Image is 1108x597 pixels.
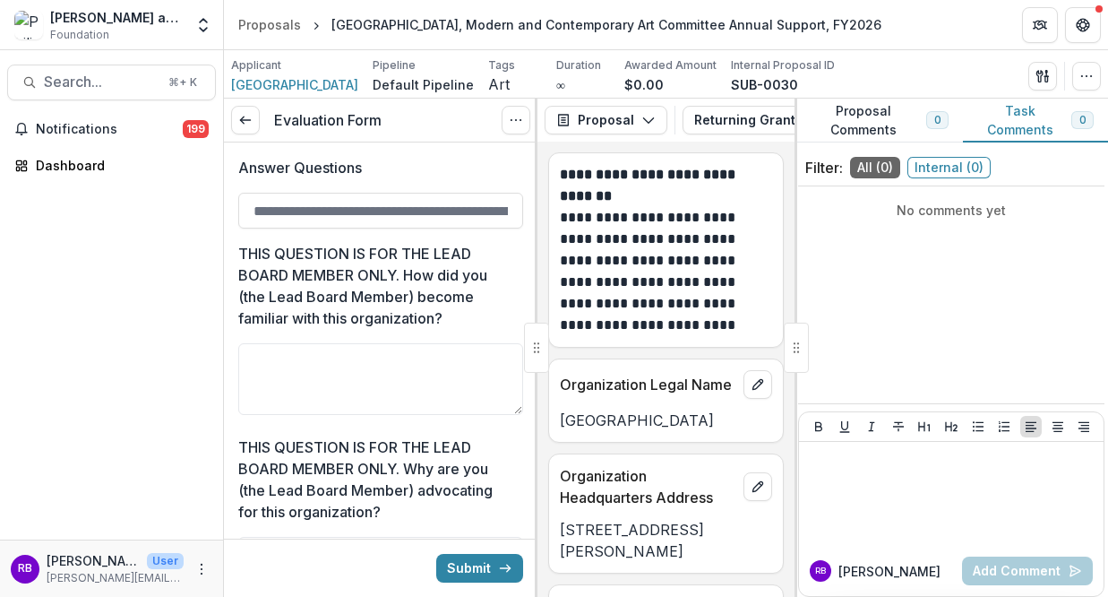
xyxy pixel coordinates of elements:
span: Notifications [36,122,183,137]
div: Rebecca Bloch [18,563,32,575]
p: Organization Headquarters Address [560,465,736,508]
p: [GEOGRAPHIC_DATA] [560,410,772,431]
button: Returning Grantee Application [683,106,941,134]
button: Options [502,106,530,134]
button: Bold [808,416,829,437]
p: No comments yet [805,201,1097,220]
span: 0 [934,114,941,126]
button: Submit [436,554,523,583]
p: Pipeline [373,57,416,74]
button: Bullet List [967,416,989,437]
span: All ( 0 ) [850,157,900,178]
div: ⌘ + K [165,73,201,92]
button: Heading 2 [941,416,962,437]
span: Art [488,76,510,93]
button: Align Center [1047,416,1069,437]
button: edit [743,370,772,399]
button: Search... [7,65,216,100]
button: Strike [888,416,909,437]
div: [GEOGRAPHIC_DATA], Modern and Contemporary Art Committee Annual Support, FY2026 [331,15,881,34]
button: Partners [1022,7,1058,43]
a: Dashboard [7,151,216,180]
p: User [147,553,184,569]
button: More [191,558,212,580]
p: Tags [488,57,515,74]
button: Align Right [1073,416,1095,437]
img: Philip and Muriel Berman Foundation [14,11,43,39]
p: [PERSON_NAME] [47,551,140,570]
div: [PERSON_NAME] and [PERSON_NAME] Foundation [50,8,184,27]
h3: Evaluation Form [274,112,382,129]
p: Applicant [231,57,281,74]
button: edit [743,472,772,501]
p: [STREET_ADDRESS][PERSON_NAME] [560,519,772,562]
div: Proposals [238,15,301,34]
span: 0 [1079,114,1086,126]
button: Proposal Comments [794,99,963,143]
p: SUB-0030 [731,75,798,94]
p: [PERSON_NAME][EMAIL_ADDRESS][DOMAIN_NAME] [47,570,184,586]
p: $0.00 [624,75,664,94]
button: Heading 1 [914,416,935,437]
p: Duration [556,57,601,74]
button: Ordered List [993,416,1015,437]
button: Proposal [545,106,667,134]
p: Awarded Amount [624,57,717,74]
button: Align Left [1020,416,1042,437]
span: 199 [183,120,209,138]
a: [GEOGRAPHIC_DATA] [231,75,358,94]
p: THIS QUESTION IS FOR THE LEAD BOARD MEMBER ONLY. How did you (the Lead Board Member) become famil... [238,243,512,329]
p: [PERSON_NAME] [838,562,941,581]
span: Internal ( 0 ) [907,157,991,178]
div: Rebecca Bloch [815,567,826,575]
button: Underline [834,416,855,437]
button: Open entity switcher [191,7,216,43]
button: Get Help [1065,7,1101,43]
p: Internal Proposal ID [731,57,835,74]
div: Dashboard [36,156,202,175]
a: Proposals [231,12,308,38]
button: Notifications199 [7,115,216,143]
p: THIS QUESTION IS FOR THE LEAD BOARD MEMBER ONLY. Why are you (the Lead Board Member) advocating f... [238,437,512,523]
button: Add Comment [962,557,1093,585]
button: Task Comments [963,99,1108,143]
p: ∞ [556,75,565,94]
nav: breadcrumb [231,12,889,38]
p: Organization Legal Name [560,374,736,395]
p: Answer Questions [238,157,362,178]
p: Filter: [805,157,843,178]
button: Italicize [861,416,882,437]
p: Default Pipeline [373,75,474,94]
span: Foundation [50,27,109,43]
span: Search... [44,74,158,91]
